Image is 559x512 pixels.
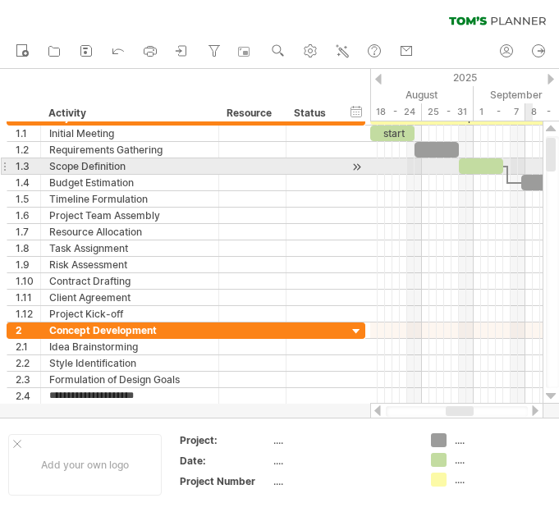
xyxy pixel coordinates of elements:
[16,158,40,174] div: 1.3
[16,372,40,387] div: 2.3
[16,306,40,322] div: 1.12
[370,103,422,121] div: 18 - 24
[273,433,411,447] div: ....
[49,142,210,158] div: Requirements Gathering
[16,339,40,354] div: 2.1
[49,273,210,289] div: Contract Drafting
[49,339,210,354] div: Idea Brainstorming
[16,191,40,207] div: 1.5
[49,306,210,322] div: Project Kick-off
[49,224,210,240] div: Resource Allocation
[227,105,277,121] div: Resource
[16,322,40,338] div: 2
[49,290,210,305] div: Client Agreement
[49,175,210,190] div: Budget Estimation
[180,433,270,447] div: Project:
[273,454,411,468] div: ....
[16,142,40,158] div: 1.2
[16,355,40,371] div: 2.2
[455,453,544,467] div: ....
[8,434,162,496] div: Add your own logo
[49,372,210,387] div: Formulation of Design Goals
[49,322,210,338] div: Concept Development
[180,474,270,488] div: Project Number
[474,103,525,121] div: 1 - 7
[49,126,210,141] div: Initial Meeting
[16,388,40,404] div: 2.4
[49,191,210,207] div: Timeline Formulation
[49,355,210,371] div: Style Identification
[49,257,210,272] div: Risk Assessment
[48,105,209,121] div: Activity
[273,474,411,488] div: ....
[16,224,40,240] div: 1.7
[16,126,40,141] div: 1.1
[49,158,210,174] div: Scope Definition
[49,208,210,223] div: Project Team Assembly
[16,208,40,223] div: 1.6
[16,240,40,256] div: 1.8
[16,273,40,289] div: 1.10
[16,290,40,305] div: 1.11
[349,158,364,176] div: scroll to activity
[180,454,270,468] div: Date:
[294,105,330,121] div: Status
[455,433,544,447] div: ....
[49,240,210,256] div: Task Assignment
[16,257,40,272] div: 1.9
[455,473,544,487] div: ....
[370,126,415,141] div: start
[422,103,474,121] div: 25 - 31
[16,175,40,190] div: 1.4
